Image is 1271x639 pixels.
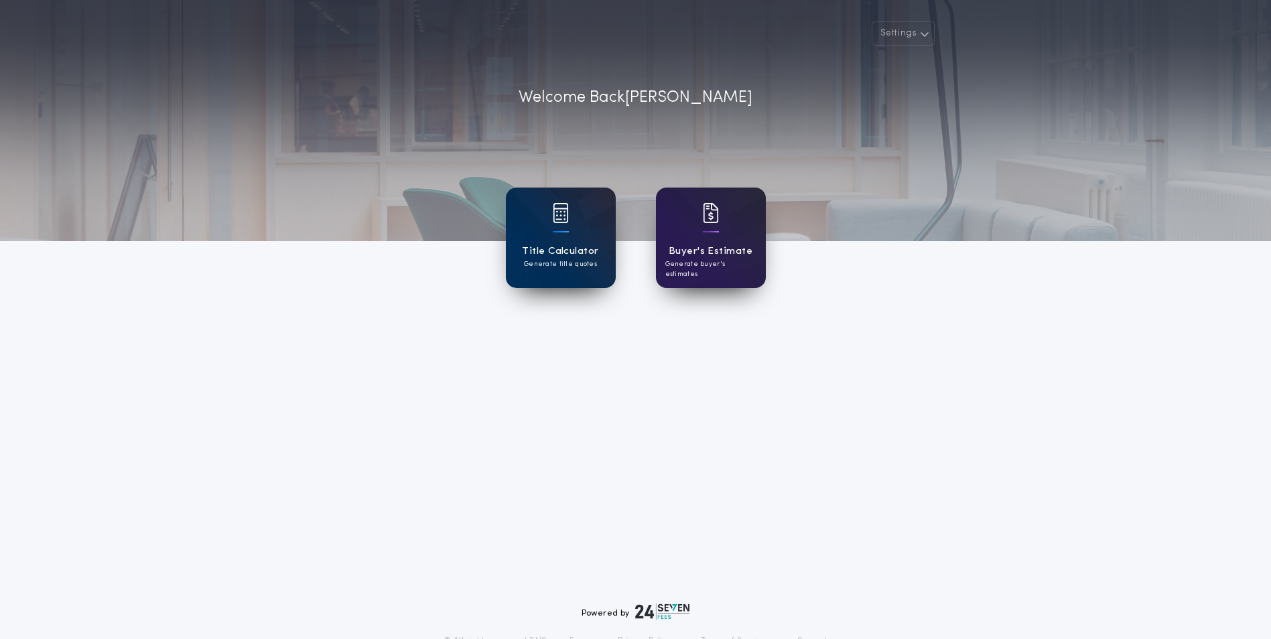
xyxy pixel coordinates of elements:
[582,603,690,620] div: Powered by
[703,203,719,223] img: card icon
[519,86,752,110] p: Welcome Back [PERSON_NAME]
[524,259,597,269] p: Generate title quotes
[665,259,756,279] p: Generate buyer's estimates
[553,203,569,223] img: card icon
[872,21,935,46] button: Settings
[656,188,766,288] a: card iconBuyer's EstimateGenerate buyer's estimates
[506,188,616,288] a: card iconTitle CalculatorGenerate title quotes
[669,244,752,259] h1: Buyer's Estimate
[635,603,690,620] img: logo
[522,244,598,259] h1: Title Calculator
